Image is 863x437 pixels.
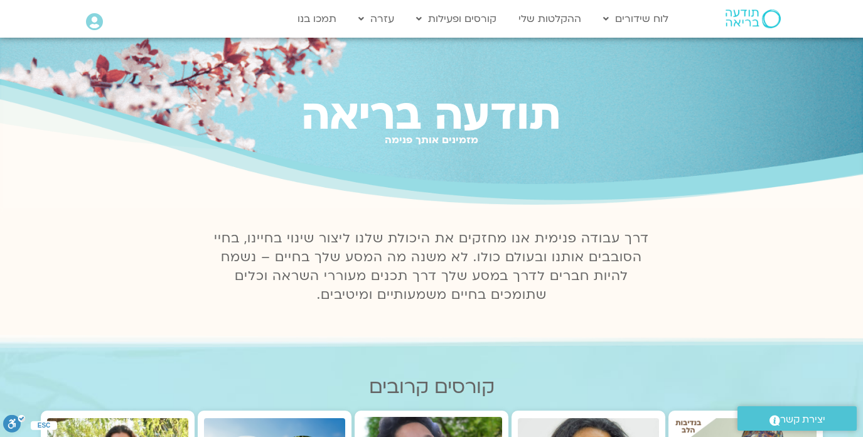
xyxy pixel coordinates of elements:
[726,9,781,28] img: תודעה בריאה
[410,7,503,31] a: קורסים ופעילות
[352,7,400,31] a: עזרה
[41,376,823,398] h2: קורסים קרובים
[207,229,657,305] p: דרך עבודה פנימית אנו מחזקים את היכולת שלנו ליצור שינוי בחיינו, בחיי הסובבים אותנו ובעולם כולו. לא...
[737,406,857,431] a: יצירת קשר
[291,7,343,31] a: תמכו בנו
[597,7,675,31] a: לוח שידורים
[780,411,825,428] span: יצירת קשר
[512,7,587,31] a: ההקלטות שלי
